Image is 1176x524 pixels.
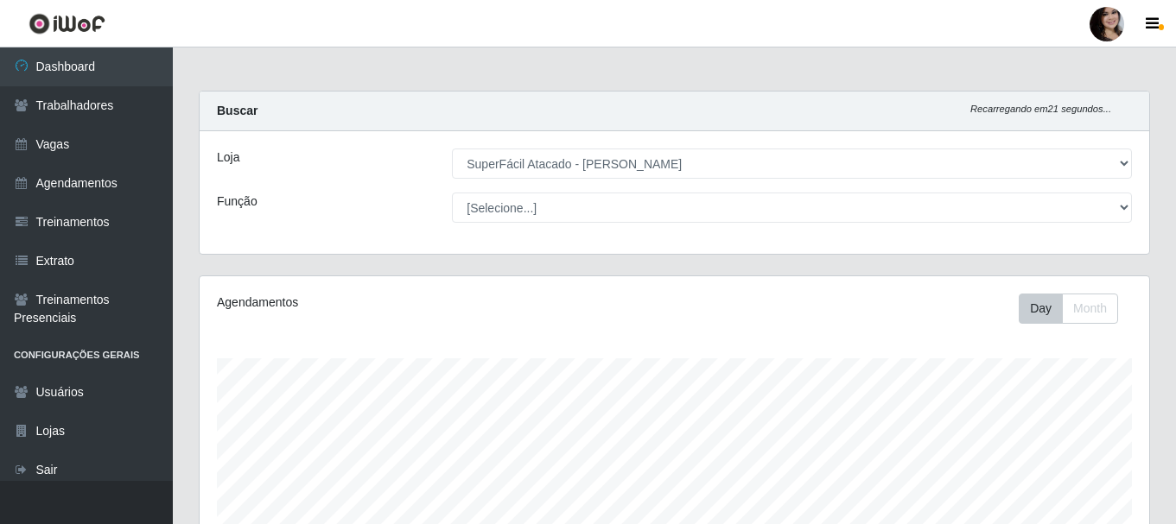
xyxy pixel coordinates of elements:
[29,13,105,35] img: CoreUI Logo
[1062,294,1118,324] button: Month
[970,104,1111,114] i: Recarregando em 21 segundos...
[1019,294,1063,324] button: Day
[1019,294,1132,324] div: Toolbar with button groups
[217,104,257,117] strong: Buscar
[217,193,257,211] label: Função
[1019,294,1118,324] div: First group
[217,294,583,312] div: Agendamentos
[217,148,239,167] label: Loja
